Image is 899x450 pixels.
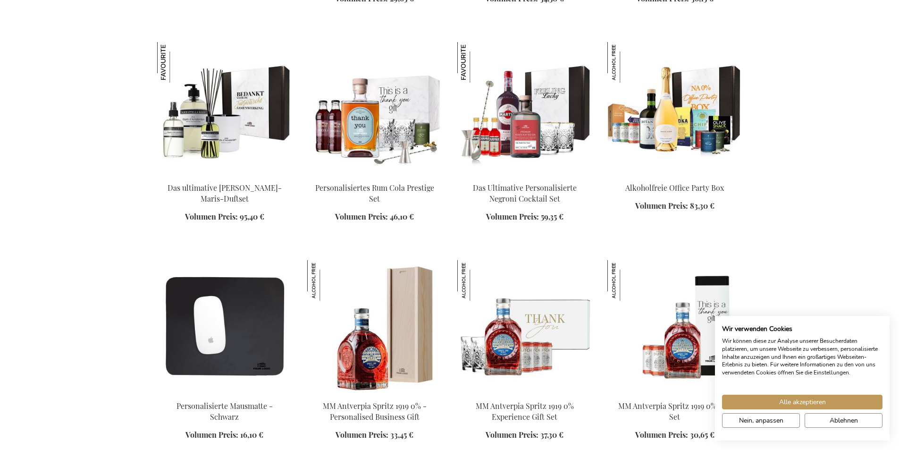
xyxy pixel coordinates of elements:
a: Volumen Preis: 59,35 € [486,212,563,222]
button: Akzeptieren Sie alle cookies [722,395,882,409]
span: 16,10 € [240,430,263,440]
a: Volumen Preis: 95,40 € [185,212,264,222]
span: 30,65 € [690,430,714,440]
a: Volumen Preis: 37,30 € [486,430,563,441]
a: Volumen Preis: 33,45 € [336,430,413,441]
a: Das Ultimative Personalisierte Negroni Cocktail Set [473,183,577,204]
img: MM Antverpia Spritz 1919 0% Gift Set [607,260,648,301]
img: Personalised Rum Cola Prestige Set [307,42,442,174]
img: Das Ultimative Personalisierte Negroni Cocktail Set [457,42,498,83]
span: Volumen Preis: [185,430,238,440]
img: Alkoholfreie Office Party Box [607,42,648,83]
a: Personalised Rum Cola Prestige Set [307,170,442,179]
a: Volumen Preis: 30,65 € [635,430,714,441]
span: 95,40 € [240,212,264,221]
button: cookie Einstellungen anpassen [722,413,800,428]
a: The Ultimate Personalized Negroni Cocktail Set Das Ultimative Personalisierte Negroni Cocktail Set [457,170,592,179]
span: Volumen Preis: [185,212,238,221]
img: The Ultimate Marie-Stella-Maris Fragrance Set [157,42,292,174]
img: Non-Alcoholic Office Party Box [607,42,742,174]
a: MM Antverpia Spritz 1919 0% Experience Gift Set [476,401,574,422]
span: 46,10 € [390,212,414,221]
a: MM Antverpia Spritz 1919 0% Gift Set [618,401,731,422]
button: Alle verweigern cookies [805,413,882,428]
img: Das ultimative Marie-Stella-Maris-Duftset [157,42,198,83]
span: Nein, anpassen [739,416,783,425]
img: MM Antverpia Spritz 1919 0% - Personalised Business Gift [307,260,348,301]
a: Das ultimative [PERSON_NAME]-Maris-Duftset [168,183,282,204]
a: Personalisiertes Rum Cola Prestige Set [315,183,434,204]
span: Ablehnen [830,416,858,425]
img: MM Antverpia Spritz 1919 0% Experience Gift Set [457,260,592,392]
span: Volumen Preis: [635,201,688,211]
h2: Wir verwenden Cookies [722,325,882,333]
a: MM Antverpia Spritz 1919 0% Gift Set MM Antverpia Spritz 1919 0% Gift Set [607,389,742,398]
span: Volumen Preis: [486,430,538,440]
a: Volumen Preis: 46,10 € [335,212,414,222]
a: MM Antverpia Spritz 1919 0% - Personalised Business Gift [323,401,427,422]
a: Non-Alcoholic Office Party Box Alkoholfreie Office Party Box [607,170,742,179]
a: MM Antverpia Spritz 1919 0% - Personalised Business Gift MM Antverpia Spritz 1919 0% - Personalis... [307,389,442,398]
a: Alkoholfreie Office Party Box [625,183,724,193]
a: Volumen Preis: 16,10 € [185,430,263,441]
a: MM Antverpia Spritz 1919 0% Experience Gift Set MM Antverpia Spritz 1919 0% Experience Gift Set [457,389,592,398]
img: Personalised Leather Mouse Pad - Black [157,260,292,392]
a: The Ultimate Marie-Stella-Maris Fragrance Set Das ultimative Marie-Stella-Maris-Duftset [157,170,292,179]
span: Volumen Preis: [486,212,539,221]
img: MM Antverpia Spritz 1919 0% - Personalised Business Gift [307,260,442,392]
a: Personalised Leather Mouse Pad - Black [157,389,292,398]
a: Volumen Preis: 83,30 € [635,201,714,212]
span: 37,30 € [540,430,563,440]
img: The Ultimate Personalized Negroni Cocktail Set [457,42,592,174]
span: Volumen Preis: [335,212,388,221]
img: MM Antverpia Spritz 1919 0% Gift Set [607,260,742,392]
span: Alle akzeptieren [779,397,826,407]
img: MM Antverpia Spritz 1919 0% Experience Gift Set [457,260,498,301]
span: 33,45 € [390,430,413,440]
a: Personalisierte Mausmatte - Schwarz [176,401,273,422]
p: Wir können diese zur Analyse unserer Besucherdaten platzieren, um unsere Webseite zu verbessern, ... [722,337,882,377]
span: Volumen Preis: [635,430,688,440]
span: Volumen Preis: [336,430,388,440]
span: 83,30 € [690,201,714,211]
span: 59,35 € [541,212,563,221]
